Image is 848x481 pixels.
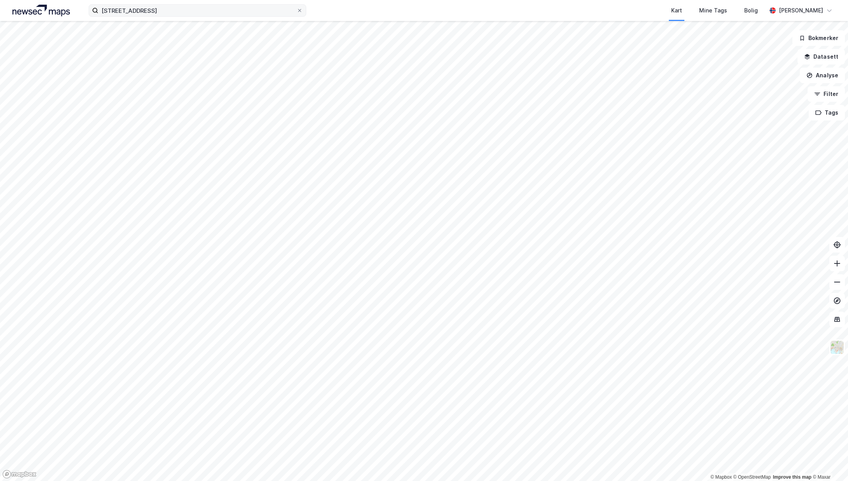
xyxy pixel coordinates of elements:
button: Analyse [800,68,845,83]
button: Tags [809,105,845,120]
div: Mine Tags [699,6,727,15]
a: OpenStreetMap [733,474,771,480]
button: Datasett [797,49,845,64]
div: Kontrollprogram for chat [809,444,848,481]
img: logo.a4113a55bc3d86da70a041830d287a7e.svg [12,5,70,16]
img: Z [830,340,845,355]
iframe: Chat Widget [809,444,848,481]
div: Bolig [744,6,758,15]
button: Filter [808,86,845,102]
a: Improve this map [773,474,811,480]
div: [PERSON_NAME] [779,6,823,15]
a: Mapbox [710,474,732,480]
button: Bokmerker [792,30,845,46]
a: Mapbox homepage [2,470,37,479]
div: Kart [671,6,682,15]
input: Søk på adresse, matrikkel, gårdeiere, leietakere eller personer [98,5,297,16]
